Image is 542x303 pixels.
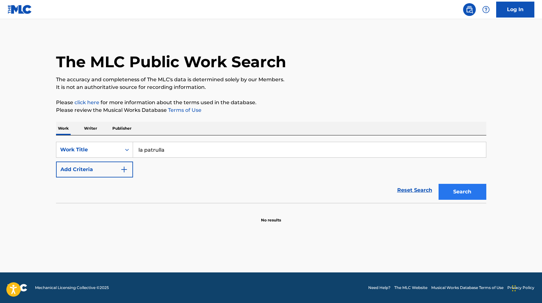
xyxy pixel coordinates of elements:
[56,99,486,106] p: Please for more information about the terms used in the database.
[466,6,473,13] img: search
[56,142,486,203] form: Search Form
[56,162,133,177] button: Add Criteria
[56,83,486,91] p: It is not an authoritative source for recording information.
[482,6,490,13] img: help
[110,122,133,135] p: Publisher
[480,3,492,16] div: Help
[510,272,542,303] div: Widget de chat
[35,285,109,291] span: Mechanical Licensing Collective © 2025
[394,285,427,291] a: The MLC Website
[56,106,486,114] p: Please review the Musical Works Database
[167,107,201,113] a: Terms of Use
[439,184,486,200] button: Search
[368,285,391,291] a: Need Help?
[8,5,32,14] img: MLC Logo
[394,183,435,197] a: Reset Search
[56,76,486,83] p: The accuracy and completeness of The MLC's data is determined solely by our Members.
[120,166,128,173] img: 9d2ae6d4665cec9f34b9.svg
[60,146,117,154] div: Work Title
[431,285,503,291] a: Musical Works Database Terms of Use
[261,210,281,223] p: No results
[74,99,99,105] a: click here
[8,284,27,292] img: logo
[82,122,99,135] p: Writer
[56,52,286,71] h1: The MLC Public Work Search
[507,285,534,291] a: Privacy Policy
[512,279,516,298] div: Arrastrar
[463,3,476,16] a: Public Search
[496,2,534,18] a: Log In
[56,122,71,135] p: Work
[510,272,542,303] iframe: Chat Widget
